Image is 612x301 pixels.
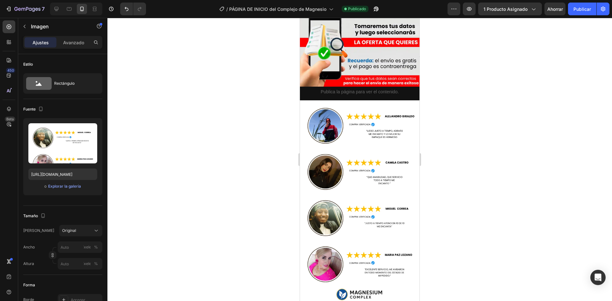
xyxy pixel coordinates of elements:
button: Explorar la galería [48,183,81,190]
font: Ahorrar [547,6,563,12]
input: píxeles% [58,258,102,269]
font: Fuente [23,107,36,111]
font: Publicar [573,6,591,12]
button: píxeles [92,243,100,251]
img: imagen de vista previa [28,123,97,163]
button: Publicar [568,3,596,15]
font: píxeles [81,245,93,249]
font: PÁGINA DE INICIO del Complejo de Magnesio [229,6,326,12]
font: 1 producto asignado [484,6,528,12]
font: Ancho [23,245,35,249]
font: o [44,184,47,189]
font: Rectángulo [54,81,75,86]
button: 7 [3,3,47,15]
font: 450 [7,68,14,73]
button: Original [59,225,102,236]
font: Beta [6,117,14,121]
button: píxeles [92,260,100,268]
font: Altura [23,261,34,266]
button: % [83,260,91,268]
input: https://ejemplo.com/imagen.jpg [28,168,97,180]
font: Ajustes [33,40,49,45]
div: Abrir Intercom Messenger [590,270,606,285]
font: Estilo [23,62,33,67]
font: píxeles [81,261,93,266]
font: Imagen [31,23,49,30]
button: Ahorrar [544,3,565,15]
font: [PERSON_NAME] [23,228,54,233]
font: Tamaño [23,213,38,218]
button: 1 producto asignado [478,3,542,15]
button: % [83,243,91,251]
iframe: Área de diseño [300,18,419,301]
font: % [94,245,98,249]
div: Deshacer/Rehacer [120,3,146,15]
font: % [94,261,98,266]
font: Publicado [348,6,366,11]
font: Forma [23,283,35,287]
font: Original [62,228,76,233]
p: Imagen [31,23,85,30]
font: / [226,6,228,12]
font: Avanzado [63,40,84,45]
input: píxeles% [58,241,102,253]
font: 7 [42,6,45,12]
font: Explorar la galería [48,184,81,189]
